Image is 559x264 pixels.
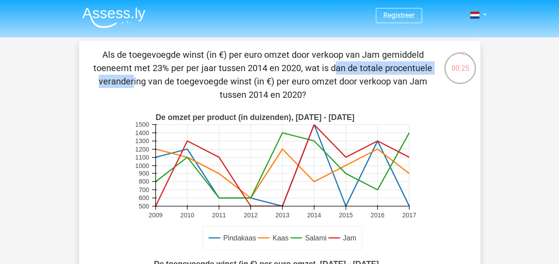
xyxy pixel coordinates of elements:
[135,146,149,153] text: 1200
[135,137,149,144] text: 1300
[82,7,145,28] img: Assessly
[443,52,477,74] div: 00:25
[135,154,149,161] text: 1100
[275,212,289,219] text: 2013
[402,212,416,219] text: 2017
[149,212,162,219] text: 2009
[370,212,384,219] text: 2016
[243,212,257,219] text: 2012
[338,212,352,219] text: 2015
[138,203,149,210] text: 500
[93,48,433,101] p: Als de toegevoegde winst (in €) per euro omzet door verkoop van Jam gemiddeld toeneemt met 23% pe...
[138,194,149,201] text: 600
[135,129,149,136] text: 1400
[305,234,326,242] text: Salami
[383,11,414,20] a: Registreer
[155,113,354,122] text: De omzet per product (in duizenden), [DATE] - [DATE]
[135,121,149,128] text: 1500
[138,178,149,185] text: 800
[212,212,225,219] text: 2011
[138,170,149,177] text: 900
[180,212,194,219] text: 2010
[223,234,256,242] text: Pindakaas
[272,234,288,242] text: Kaas
[343,234,356,242] text: Jam
[135,162,149,169] text: 1000
[307,212,321,219] text: 2014
[138,186,149,193] text: 700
